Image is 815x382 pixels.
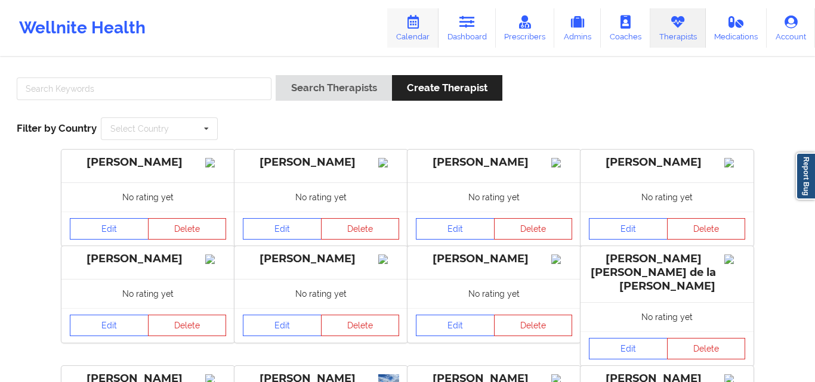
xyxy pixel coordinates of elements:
[581,182,754,212] div: No rating yet
[601,8,650,48] a: Coaches
[724,254,745,264] img: Image%2Fplaceholer-image.png
[110,125,169,133] div: Select Country
[321,315,400,336] button: Delete
[70,315,149,336] a: Edit
[416,252,572,266] div: [PERSON_NAME]
[70,156,226,169] div: [PERSON_NAME]
[724,158,745,167] img: Image%2Fplaceholer-image.png
[387,8,439,48] a: Calendar
[378,254,399,264] img: Image%2Fplaceholer-image.png
[234,279,407,308] div: No rating yet
[551,254,572,264] img: Image%2Fplaceholer-image.png
[767,8,815,48] a: Account
[796,153,815,200] a: Report Bug
[589,338,668,359] a: Edit
[17,122,97,134] span: Filter by Country
[378,158,399,167] img: Image%2Fplaceholer-image.png
[496,8,555,48] a: Prescribers
[416,315,495,336] a: Edit
[205,158,226,167] img: Image%2Fplaceholer-image.png
[551,158,572,167] img: Image%2Fplaceholer-image.png
[392,75,502,101] button: Create Therapist
[243,252,399,266] div: [PERSON_NAME]
[276,75,391,101] button: Search Therapists
[589,218,668,240] a: Edit
[70,218,149,240] a: Edit
[589,252,745,293] div: [PERSON_NAME] [PERSON_NAME] de la [PERSON_NAME]
[706,8,767,48] a: Medications
[61,279,234,308] div: No rating yet
[667,218,746,240] button: Delete
[148,218,227,240] button: Delete
[61,182,234,212] div: No rating yet
[243,315,322,336] a: Edit
[650,8,706,48] a: Therapists
[416,156,572,169] div: [PERSON_NAME]
[205,254,226,264] img: Image%2Fplaceholer-image.png
[667,338,746,359] button: Delete
[243,218,322,240] a: Edit
[70,252,226,266] div: [PERSON_NAME]
[407,279,581,308] div: No rating yet
[494,218,573,240] button: Delete
[416,218,495,240] a: Edit
[17,77,271,100] input: Search Keywords
[243,156,399,169] div: [PERSON_NAME]
[554,8,601,48] a: Admins
[581,302,754,331] div: No rating yet
[439,8,496,48] a: Dashboard
[321,218,400,240] button: Delete
[234,182,407,212] div: No rating yet
[407,182,581,212] div: No rating yet
[589,156,745,169] div: [PERSON_NAME]
[494,315,573,336] button: Delete
[148,315,227,336] button: Delete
